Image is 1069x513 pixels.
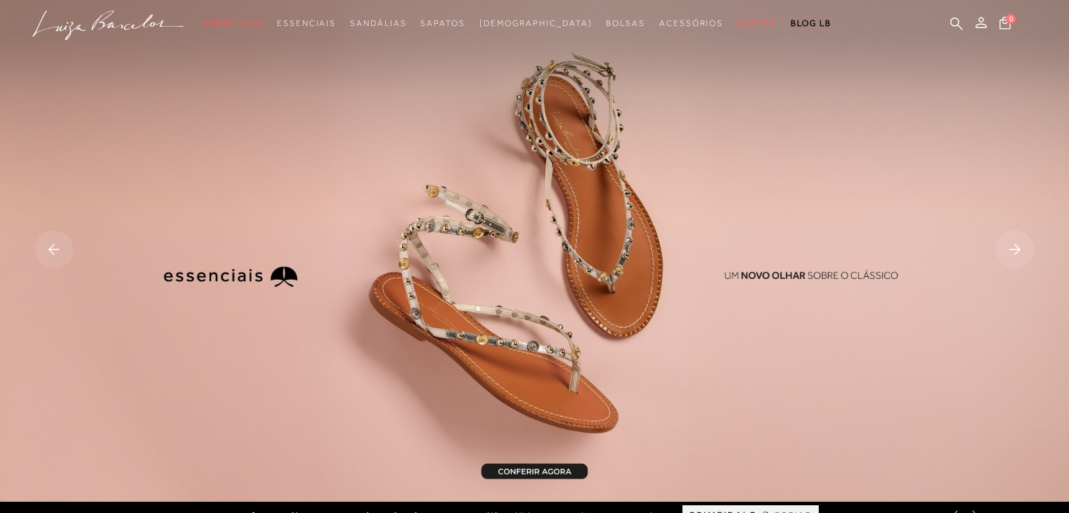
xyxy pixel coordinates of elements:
a: noSubCategoriesText [350,11,406,37]
span: Bolsas [606,18,645,28]
a: noSubCategoriesText [202,11,263,37]
span: Verão Viva [202,18,263,28]
a: noSubCategoriesText [606,11,645,37]
span: Outlet [737,18,777,28]
a: noSubCategoriesText [277,11,336,37]
button: 0 [995,15,1015,34]
span: BLOG LB [791,18,831,28]
span: 0 [1006,14,1016,24]
a: noSubCategoriesText [479,11,592,37]
span: Essenciais [277,18,336,28]
a: noSubCategoriesText [737,11,777,37]
a: noSubCategoriesText [659,11,723,37]
span: Sapatos [420,18,465,28]
span: [DEMOGRAPHIC_DATA] [479,18,592,28]
a: noSubCategoriesText [420,11,465,37]
span: Acessórios [659,18,723,28]
a: BLOG LB [791,11,831,37]
span: Sandálias [350,18,406,28]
